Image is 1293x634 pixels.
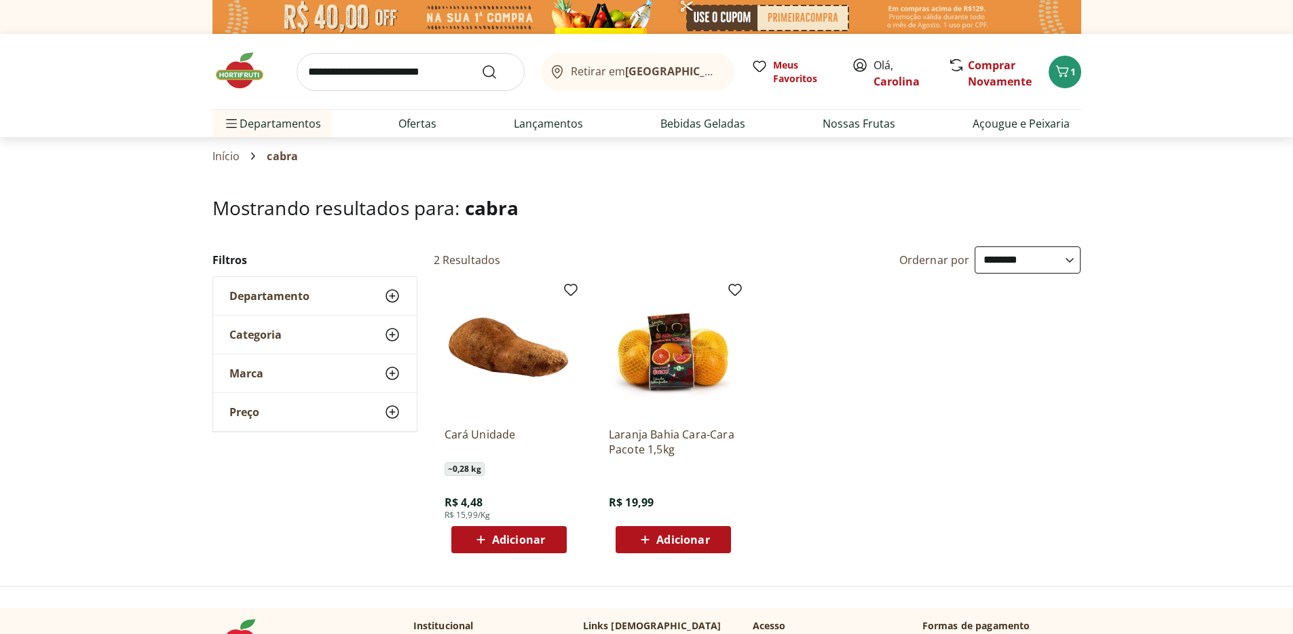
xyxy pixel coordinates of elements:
[434,253,501,267] h2: 2 Resultados
[753,619,786,633] p: Acesso
[1070,65,1076,78] span: 1
[773,58,836,86] span: Meus Favoritos
[1049,56,1081,88] button: Carrinho
[223,107,240,140] button: Menu
[229,328,282,341] span: Categoria
[583,619,722,633] p: Links [DEMOGRAPHIC_DATA]
[398,115,436,132] a: Ofertas
[213,316,417,354] button: Categoria
[492,534,545,545] span: Adicionar
[823,115,895,132] a: Nossas Frutas
[541,53,735,91] button: Retirar em[GEOGRAPHIC_DATA]/[GEOGRAPHIC_DATA]
[229,405,259,419] span: Preço
[514,115,583,132] a: Lançamentos
[751,58,836,86] a: Meus Favoritos
[968,58,1032,89] a: Comprar Novamente
[571,65,721,77] span: Retirar em
[212,197,1081,219] h1: Mostrando resultados para:
[481,64,514,80] button: Submit Search
[229,367,263,380] span: Marca
[660,115,745,132] a: Bebidas Geladas
[445,462,485,476] span: ~ 0,28 kg
[213,354,417,392] button: Marca
[609,427,738,457] a: Laranja Bahia Cara-Cara Pacote 1,5kg
[874,74,920,89] a: Carolina
[413,619,474,633] p: Institucional
[445,287,574,416] img: Cará Unidade
[212,50,280,91] img: Hortifruti
[445,427,574,457] a: Cará Unidade
[297,53,525,91] input: search
[445,510,491,521] span: R$ 15,99/Kg
[212,150,240,162] a: Início
[213,277,417,315] button: Departamento
[212,246,417,274] h2: Filtros
[616,526,731,553] button: Adicionar
[213,393,417,431] button: Preço
[609,495,654,510] span: R$ 19,99
[229,289,310,303] span: Departamento
[223,107,321,140] span: Departamentos
[625,64,854,79] b: [GEOGRAPHIC_DATA]/[GEOGRAPHIC_DATA]
[267,150,298,162] span: cabra
[874,57,934,90] span: Olá,
[609,287,738,416] img: Laranja Bahia Cara-Cara Pacote 1,5kg
[465,195,519,221] span: cabra
[656,534,709,545] span: Adicionar
[899,253,970,267] label: Ordernar por
[922,619,1081,633] p: Formas de pagamento
[445,495,483,510] span: R$ 4,48
[973,115,1070,132] a: Açougue e Peixaria
[451,526,567,553] button: Adicionar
